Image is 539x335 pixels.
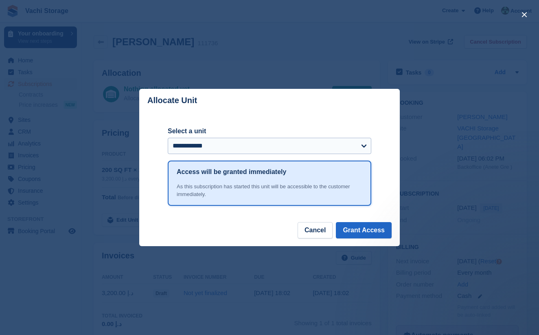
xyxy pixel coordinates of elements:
h1: Access will be granted immediately [177,167,286,177]
div: As this subscription has started this unit will be accessible to the customer immediately. [177,183,362,198]
button: close [518,8,531,21]
p: Allocate Unit [147,96,197,105]
label: Select a unit [168,126,371,136]
button: Cancel [298,222,333,238]
button: Grant Access [336,222,392,238]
